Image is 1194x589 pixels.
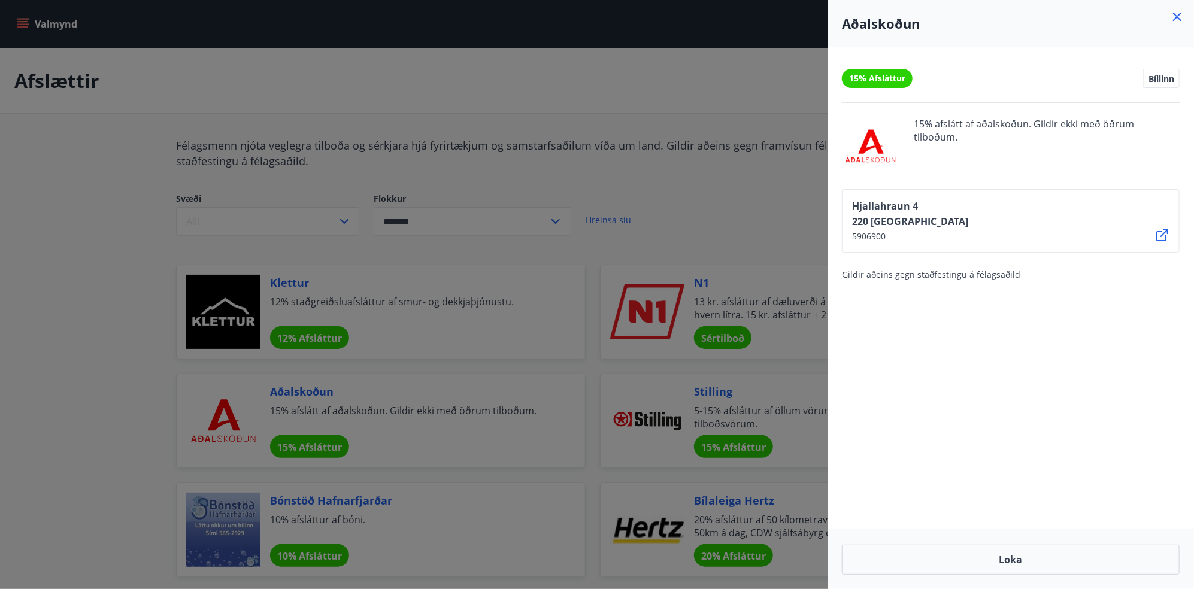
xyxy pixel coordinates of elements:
[842,14,1180,32] h4: Aðalskoðun
[1148,73,1174,84] span: Bíllinn
[914,117,1180,175] span: 15% afslátt af aðalskoðun. Gildir ekki með öðrum tilboðum.
[852,199,968,212] span: Hjallahraun 4
[842,545,1180,575] button: Loka
[852,215,968,228] span: 220 [GEOGRAPHIC_DATA]
[849,72,905,84] span: 15% Afsláttur
[842,269,1020,280] span: Gildir aðeins gegn staðfestingu á félagsaðild
[852,230,968,242] span: 5906900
